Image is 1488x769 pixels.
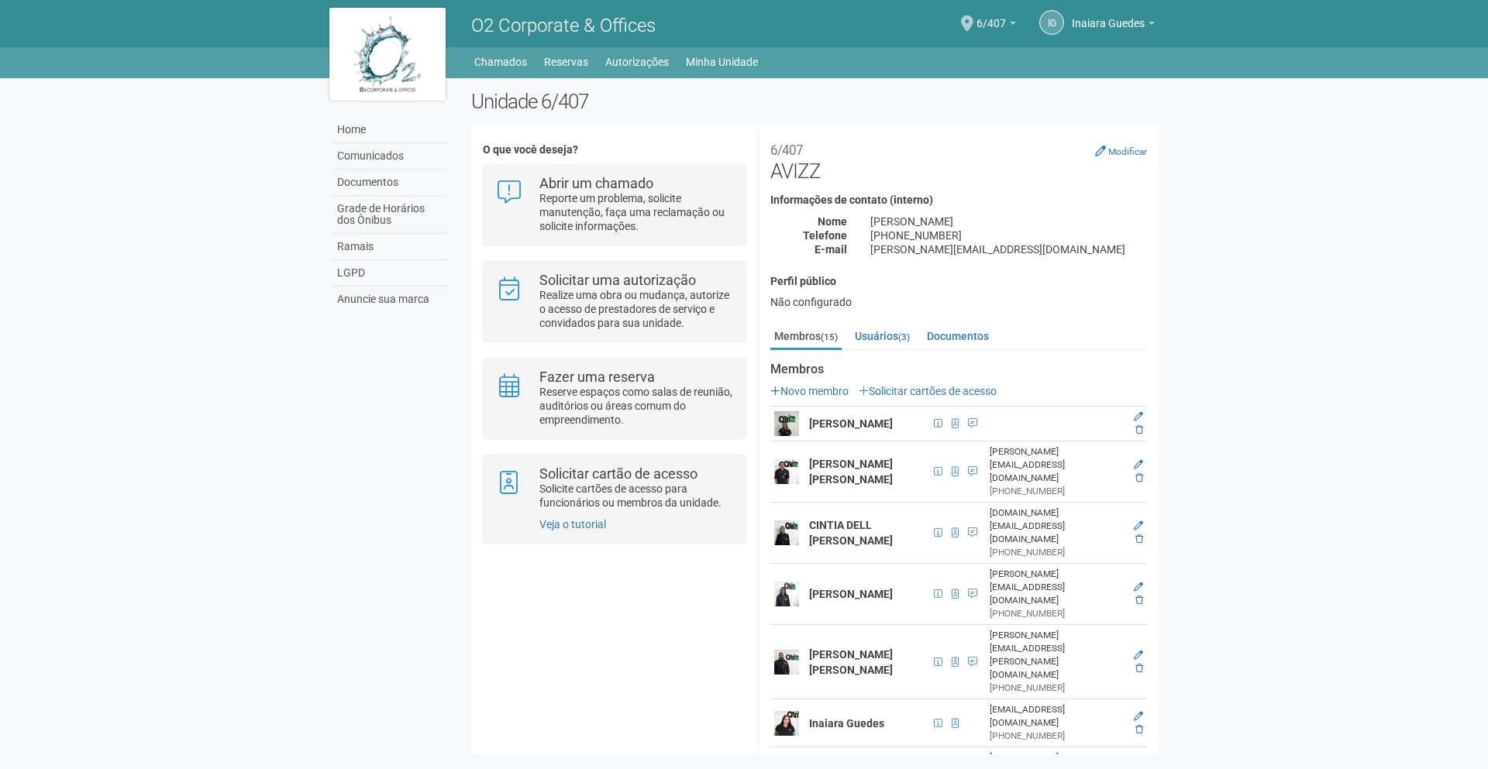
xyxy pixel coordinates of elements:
div: [PHONE_NUMBER] [990,681,1123,695]
a: Excluir membro [1135,424,1143,435]
span: Inaiara Guedes [1072,2,1145,29]
span: O2 Corporate & Offices [471,15,656,36]
span: 6/407 [976,2,1006,29]
div: [PHONE_NUMBER] [990,485,1123,498]
div: [PHONE_NUMBER] [990,546,1123,559]
a: Anuncie sua marca [333,287,448,312]
strong: Inaiara Guedes [809,717,884,730]
div: [PERSON_NAME][EMAIL_ADDRESS][DOMAIN_NAME] [990,445,1123,485]
strong: Solicitar cartão de acesso [539,465,697,482]
a: Excluir membro [1135,595,1143,606]
small: (3) [898,331,910,342]
a: Documentos [923,324,993,348]
a: Novo membro [770,385,849,397]
a: Documentos [333,170,448,196]
a: Solicitar uma autorização Realize uma obra ou mudança, autorize o acesso de prestadores de serviç... [495,273,733,330]
div: [PHONE_NUMBER] [859,228,1159,242]
img: user.png [774,582,799,606]
p: Realize uma obra ou mudança, autorize o acesso de prestadores de serviço e convidados para sua un... [539,288,734,330]
strong: Nome [818,215,847,228]
strong: [PERSON_NAME] [PERSON_NAME] [809,648,893,676]
strong: [PERSON_NAME] [PERSON_NAME] [809,458,893,486]
a: Modificar [1095,145,1147,157]
a: Editar membro [1134,459,1143,470]
strong: [PERSON_NAME] [809,588,893,600]
strong: CINTIA DELL [PERSON_NAME] [809,519,893,547]
div: [PERSON_NAME] [859,215,1159,228]
p: Reserve espaços como salas de reunião, auditórios ou áreas comum do empreendimento. [539,385,734,427]
h4: Perfil público [770,276,1147,287]
div: [PERSON_NAME][EMAIL_ADDRESS][DOMAIN_NAME] [859,242,1159,256]
h2: Unidade 6/407 [471,90,1159,113]
a: IG [1039,10,1064,35]
small: 6/407 [770,142,803,158]
a: Minha Unidade [686,51,758,73]
a: 6/407 [976,19,1016,32]
img: user.png [774,711,799,736]
a: Inaiara Guedes [1072,19,1155,32]
strong: Telefone [803,229,847,242]
p: Solicite cartões de acesso para funcionários ou membros da unidade. [539,482,734,510]
a: Excluir membro [1135,663,1143,674]
div: [PHONE_NUMBER] [990,730,1123,743]
a: Grade de Horários dos Ônibus [333,196,448,234]
a: Comunicados [333,143,448,170]
a: Excluir membro [1135,724,1143,735]
strong: Fazer uma reserva [539,369,655,385]
a: Editar membro [1134,411,1143,422]
strong: [PERSON_NAME] [809,417,893,430]
a: Excluir membro [1135,534,1143,544]
a: Reservas [544,51,588,73]
div: [EMAIL_ADDRESS][DOMAIN_NAME] [990,703,1123,730]
strong: Abrir um chamado [539,175,653,191]
a: Editar membro [1134,650,1143,661]
a: Home [333,117,448,143]
p: Reporte um problema, solicite manutenção, faça uma reclamação ou solicite informações. [539,191,734,233]
a: Chamados [474,51,527,73]
a: Editar membro [1134,520,1143,531]
h4: O que você deseja? [483,144,746,156]
div: [PHONE_NUMBER] [990,607,1123,620]
a: Autorizações [605,51,669,73]
strong: Solicitar uma autorização [539,272,696,288]
strong: Membros [770,362,1147,376]
a: Membros(15) [770,324,842,350]
img: user.png [774,520,799,545]
a: Editar membro [1134,582,1143,592]
a: LGPD [333,260,448,287]
img: user.png [774,411,799,436]
small: Modificar [1108,146,1147,157]
img: user.png [774,459,799,484]
a: Veja o tutorial [539,518,606,530]
a: Solicitar cartões de acesso [859,385,997,397]
div: Não configurado [770,295,1147,309]
h2: AVIZZ [770,136,1147,183]
a: Fazer uma reserva Reserve espaços como salas de reunião, auditórios ou áreas comum do empreendime... [495,370,733,427]
img: logo.jpg [329,8,446,101]
a: Abrir um chamado Reporte um problema, solicite manutenção, faça uma reclamação ou solicite inform... [495,177,733,233]
div: [DOMAIN_NAME][EMAIL_ADDRESS][DOMAIN_NAME] [990,506,1123,546]
small: (15) [821,331,838,342]
a: Editar membro [1134,711,1143,722]
a: Ramais [333,234,448,260]
img: user.png [774,650,799,675]
div: [PERSON_NAME][EMAIL_ADDRESS][DOMAIN_NAME] [990,568,1123,607]
div: [PERSON_NAME][EMAIL_ADDRESS][PERSON_NAME][DOMAIN_NAME] [990,629,1123,681]
h4: Informações de contato (interno) [770,194,1147,206]
a: Excluir membro [1135,472,1143,483]
strong: E-mail [815,243,847,256]
a: Usuários(3) [851,324,914,348]
a: Solicitar cartão de acesso Solicite cartões de acesso para funcionários ou membros da unidade. [495,467,733,510]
